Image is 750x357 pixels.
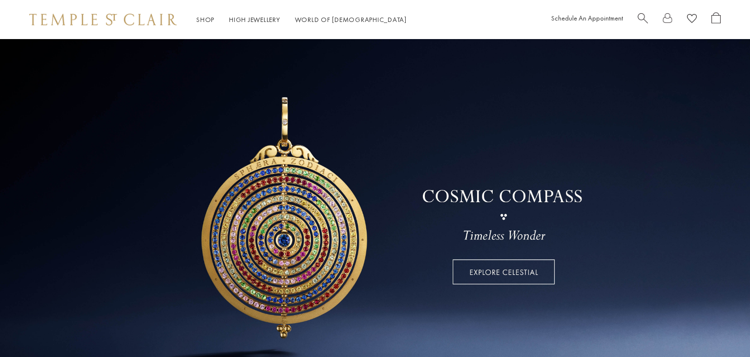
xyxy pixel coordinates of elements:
[687,12,697,27] a: View Wishlist
[295,15,407,24] a: World of [DEMOGRAPHIC_DATA]World of [DEMOGRAPHIC_DATA]
[196,14,407,26] nav: Main navigation
[29,14,177,25] img: Temple St. Clair
[638,12,648,27] a: Search
[551,14,623,22] a: Schedule An Appointment
[701,311,740,347] iframe: Gorgias live chat messenger
[196,15,214,24] a: ShopShop
[229,15,280,24] a: High JewelleryHigh Jewellery
[711,12,721,27] a: Open Shopping Bag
